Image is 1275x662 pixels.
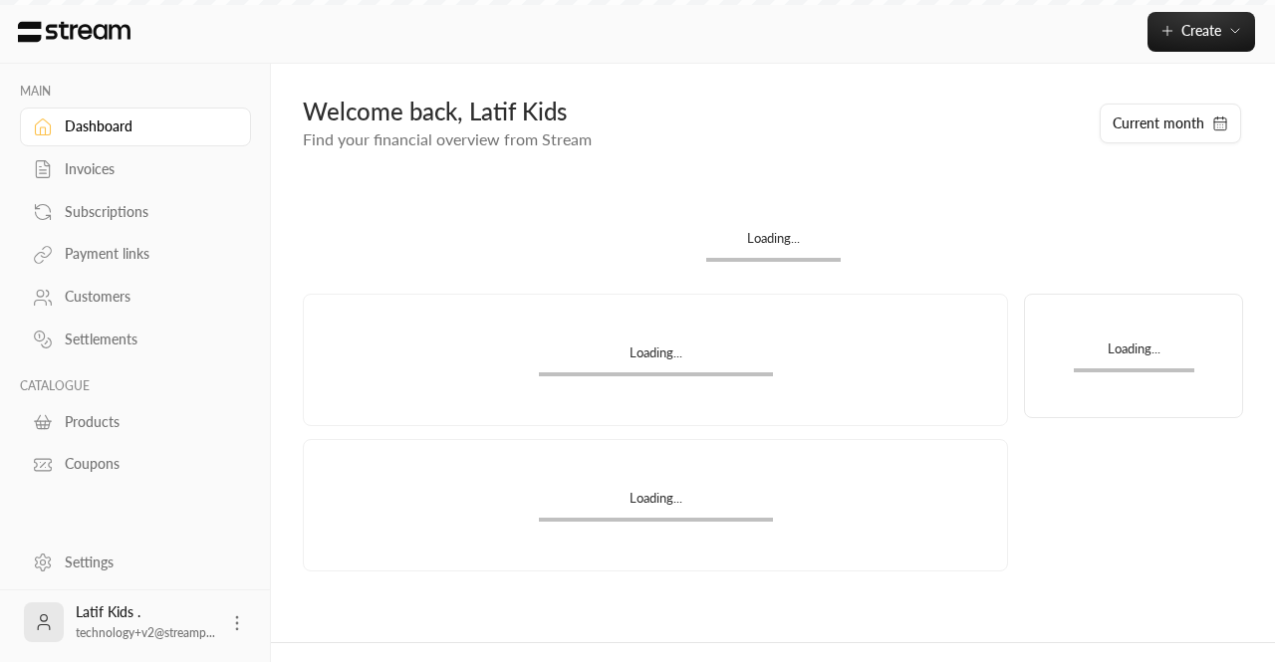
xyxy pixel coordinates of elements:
[303,129,592,148] span: Find your financial overview from Stream
[20,84,251,100] p: MAIN
[303,96,1079,127] div: Welcome back, Latif Kids
[76,625,215,640] span: technology+v2@streamp...
[76,602,215,642] div: Latif Kids .
[65,412,226,432] div: Products
[1181,22,1221,39] span: Create
[65,244,226,264] div: Payment links
[539,489,773,518] div: Loading...
[16,21,132,43] img: Logo
[20,378,251,394] p: CATALOGUE
[20,321,251,359] a: Settlements
[539,343,773,372] div: Loading...
[20,543,251,581] a: Settings
[20,235,251,274] a: Payment links
[65,202,226,222] div: Subscriptions
[65,116,226,136] div: Dashboard
[20,192,251,231] a: Subscriptions
[1147,12,1255,52] button: Create
[65,159,226,179] div: Invoices
[20,278,251,317] a: Customers
[20,402,251,441] a: Products
[65,287,226,307] div: Customers
[65,454,226,474] div: Coupons
[65,552,226,572] div: Settings
[706,229,841,258] div: Loading...
[20,150,251,189] a: Invoices
[1074,339,1194,368] div: Loading...
[20,445,251,484] a: Coupons
[1100,104,1241,143] button: Current month
[65,330,226,349] div: Settlements
[20,108,251,146] a: Dashboard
